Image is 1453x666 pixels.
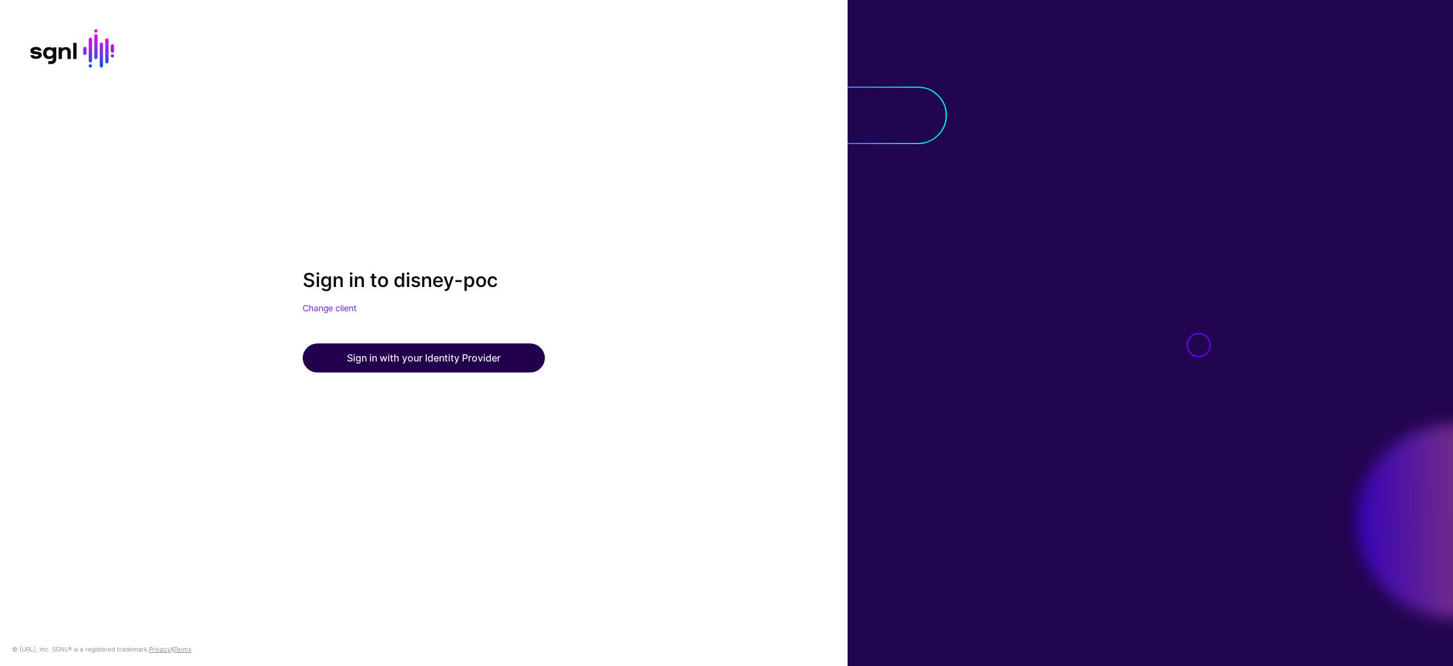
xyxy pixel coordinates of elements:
[303,303,357,314] a: Change client
[303,269,545,292] h2: Sign in to disney-poc
[303,344,545,373] button: Sign in with your Identity Provider
[12,644,191,654] div: © [URL], Inc. SGNL® is a registered trademark. &
[174,645,191,653] a: Terms
[149,645,171,653] a: Privacy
